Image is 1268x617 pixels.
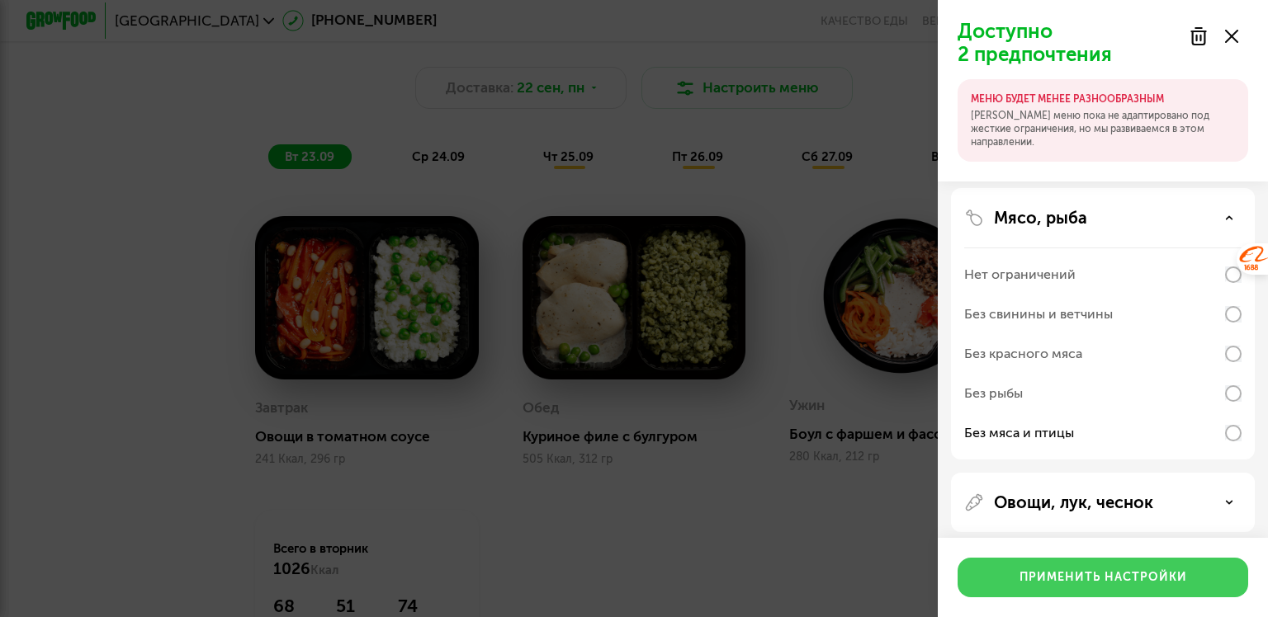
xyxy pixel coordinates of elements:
[971,92,1235,106] p: МЕНЮ БУДЕТ МЕНЕЕ РАЗНООБРАЗНЫМ
[958,20,1179,66] p: Доступно 2 предпочтения
[958,558,1248,597] button: Применить настройки
[964,423,1074,443] div: Без мяса и птицы
[971,109,1235,148] p: [PERSON_NAME] меню пока не адаптировано под жесткие ограничения, но мы развиваемся в этом направл...
[1020,569,1187,586] div: Применить настройки
[964,384,1023,403] div: Без рыбы
[964,344,1082,364] div: Без красного мяса
[994,492,1153,512] p: Овощи, лук, чеснок
[994,208,1087,228] p: Мясо, рыба
[964,304,1113,324] div: Без свинины и ветчины
[964,265,1076,285] div: Нет ограничений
